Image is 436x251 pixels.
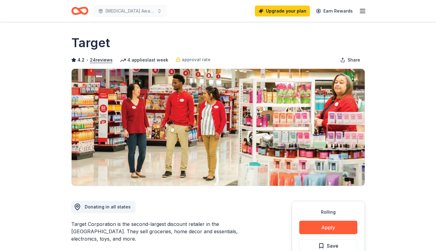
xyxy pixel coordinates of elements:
[71,34,110,51] h1: Target
[72,69,365,186] img: Image for Target
[71,220,262,242] div: Target Corporation is the second-largest discount retailer in the [GEOGRAPHIC_DATA]. They sell gr...
[71,4,88,18] a: Home
[86,58,88,62] span: •
[90,56,113,64] button: 24reviews
[93,5,167,17] button: [MEDICAL_DATA] Awareness Walk
[327,242,338,250] span: Save
[120,56,168,64] div: 4 applies last week
[176,56,211,63] a: approval rate
[335,54,365,66] button: Share
[299,208,357,216] div: Rolling
[182,56,211,63] span: approval rate
[255,6,310,17] a: Upgrade your plan
[348,56,360,64] span: Share
[106,7,155,15] span: [MEDICAL_DATA] Awareness Walk
[312,6,356,17] a: Earn Rewards
[299,221,357,234] button: Apply
[85,204,131,209] span: Donating in all states
[77,56,84,64] span: 4.2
